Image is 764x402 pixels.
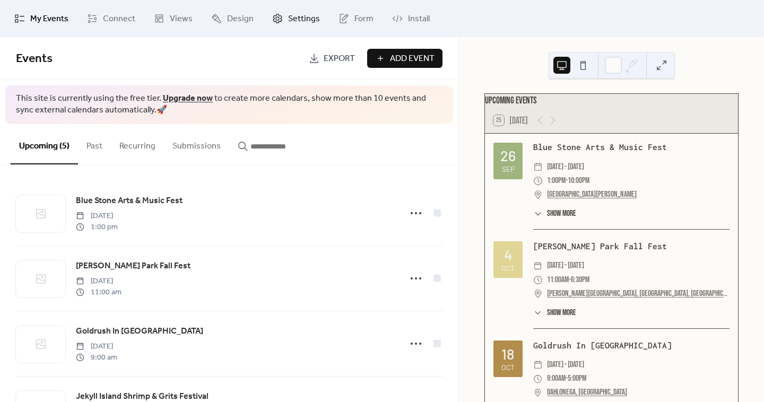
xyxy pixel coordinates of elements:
a: Upgrade now [163,90,213,107]
span: 1:00 pm [76,222,118,233]
a: Goldrush In [GEOGRAPHIC_DATA] [76,325,203,338]
div: 18 [501,347,515,362]
a: Export [301,49,363,68]
div: ​ [533,287,543,301]
a: Settings [264,4,328,33]
span: Connect [103,13,135,25]
span: [DATE] - [DATE] [547,259,584,273]
span: 10:00pm [568,174,589,188]
span: Form [354,13,374,25]
span: Blue Stone Arts & Music Fest [76,195,183,207]
span: 9:00am [547,372,566,386]
button: Past [78,124,111,163]
div: ​ [533,273,543,287]
a: Install [384,4,438,33]
span: 6:30pm [571,273,589,287]
span: 5:00pm [568,372,586,386]
div: ​ [533,207,543,220]
div: ​ [533,160,543,174]
span: This site is currently using the free tier. to create more calendars, show more than 10 events an... [16,93,442,117]
div: ​ [533,372,543,386]
button: Recurring [111,124,164,163]
span: - [566,174,568,188]
button: ​Show more [533,307,576,319]
span: Design [227,13,254,25]
a: [PERSON_NAME] Park Fall Fest [76,259,190,273]
span: - [569,273,571,287]
button: Add Event [367,49,442,68]
div: Blue Stone Arts & Music Fest [533,140,730,154]
div: 4 [504,248,513,263]
a: [GEOGRAPHIC_DATA][PERSON_NAME] [547,188,637,202]
span: Install [408,13,430,25]
span: 11:00 am [76,287,121,298]
span: 1:00pm [547,174,566,188]
span: [PERSON_NAME] Park Fall Fest [76,260,190,273]
div: ​ [533,307,543,319]
div: ​ [533,188,543,202]
span: [DATE] - [DATE] [547,160,584,174]
span: Export [324,53,355,65]
span: 9:00 am [76,352,117,363]
span: Events [16,47,53,71]
div: Sep [502,165,515,173]
span: [DATE] [76,276,121,287]
div: ​ [533,259,543,273]
span: Add Event [390,53,435,65]
button: Submissions [164,124,229,163]
div: ​ [533,386,543,399]
span: - [566,372,568,386]
span: [DATE] [76,341,117,352]
a: Views [146,4,201,33]
span: 11:00am [547,273,569,287]
button: Upcoming (5) [11,124,78,164]
div: Oct [501,364,515,371]
div: [PERSON_NAME] Park Fall Fest [533,239,730,253]
a: [PERSON_NAME][GEOGRAPHIC_DATA], [GEOGRAPHIC_DATA], [GEOGRAPHIC_DATA] [547,287,730,301]
div: ​ [533,174,543,188]
div: Upcoming events [485,94,738,108]
div: 26 [500,148,516,163]
div: Goldrush In [GEOGRAPHIC_DATA] [533,338,730,352]
span: Show more [547,207,576,220]
div: ​ [533,358,543,372]
a: My Events [6,4,76,33]
span: Show more [547,307,576,319]
div: Oct [501,265,515,272]
a: Blue Stone Arts & Music Fest [76,194,183,208]
span: [DATE] [76,211,118,222]
button: ​Show more [533,207,576,220]
a: Connect [79,4,143,33]
a: Design [203,4,262,33]
a: Form [331,4,381,33]
span: [DATE] - [DATE] [547,358,584,372]
span: My Events [30,13,68,25]
a: Dahlonega, [GEOGRAPHIC_DATA] [547,386,627,399]
span: Settings [288,13,320,25]
span: Views [170,13,193,25]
